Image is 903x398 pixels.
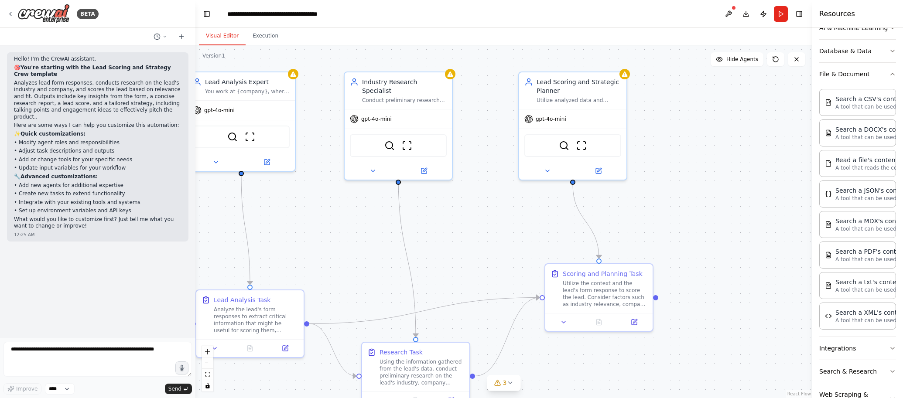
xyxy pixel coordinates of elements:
[227,132,238,142] img: SerperDevTool
[232,343,269,354] button: No output available
[380,348,423,357] div: Research Task
[14,216,181,230] p: What would you like to customize first? Just tell me what you want to change or improve!
[14,165,181,172] p: • Update input variables for your workflow
[487,375,521,391] button: 3
[242,157,291,167] button: Open in side panel
[202,380,213,391] button: toggle interactivity
[14,156,181,163] p: • Add or change tools for your specific needs
[14,199,181,206] p: • Integrate with your existing tools and systems
[205,78,290,86] div: Lead Analysis Expert
[563,280,647,308] div: Utilize the context and the lead's form response to score the lead. Consider factors such as indu...
[199,27,246,45] button: Visual Editor
[825,160,832,167] img: FileReadTool
[825,252,832,259] img: PDFSearchTool
[825,99,832,106] img: CSVSearchTool
[726,56,758,63] span: Hide Agents
[825,221,832,228] img: MDXSearchTool
[819,63,896,85] button: File & Document
[537,78,621,95] div: Lead Scoring and Strategic Planner
[195,289,304,358] div: Lead Analysis TaskAnalyze the lead's form responses to extract critical information that might be...
[174,31,188,42] button: Start a new chat
[819,9,855,19] h4: Resources
[77,9,99,19] div: BETA
[384,140,395,151] img: SerperDevTool
[14,131,181,138] p: ✨
[309,293,540,328] g: Edge from 38a434b5-a8ee-47bb-81e6-944f5a87230e to 7d9d6927-5caa-4798-b660-0a8c68efe85c
[202,346,213,357] button: zoom in
[536,116,566,122] span: gpt-4o-mini
[14,122,181,129] p: Here are some ways I can help you customize this automation:
[787,391,811,396] a: React Flow attribution
[14,231,181,238] div: 12:25 AM
[227,10,325,18] nav: breadcrumb
[270,343,300,354] button: Open in side panel
[16,385,38,392] span: Improve
[214,306,298,334] div: Analyze the lead's form responses to extract critical information that might be useful for scorin...
[168,385,181,392] span: Send
[362,97,447,104] div: Conduct preliminary research on the lead's industry, company size, and AI use case to provide a s...
[825,190,832,197] img: JSONSearchTool
[14,65,181,78] p: 🎯
[819,337,896,360] button: Integrations
[14,65,171,78] strong: You're starting with the Lead Scoring and Strategy Crew template
[819,360,896,383] button: Search & Research
[544,263,653,332] div: Scoring and Planning TaskUtilize the context and the lead's form response to score the lead. Cons...
[475,293,540,381] g: Edge from b9147602-40dc-4afe-ae4f-75aed73cb5d6 to 7d9d6927-5caa-4798-b660-0a8c68efe85c
[574,166,623,176] button: Open in side panel
[202,52,225,59] div: Version 1
[150,31,171,42] button: Switch to previous chat
[202,369,213,380] button: fit view
[14,182,181,189] p: • Add new agents for additional expertise
[246,27,285,45] button: Execution
[518,71,627,180] div: Lead Scoring and Strategic PlannerUtilize analyzed data and research findings to score leads and ...
[21,131,86,137] strong: Quick customizations:
[14,56,181,63] p: Hello! I'm the CrewAI assistant.
[201,8,213,20] button: Hide left sidebar
[819,40,896,62] button: Database & Data
[503,378,507,387] span: 3
[402,140,412,151] img: ScrapeWebsiteTool
[21,173,98,180] strong: Advanced customizations:
[14,190,181,197] p: • Create new tasks to extend functionality
[559,140,569,151] img: SerperDevTool
[563,269,643,278] div: Scoring and Planning Task
[17,4,70,24] img: Logo
[344,71,453,180] div: Industry Research SpecialistConduct preliminary research on the lead's industry, company size, an...
[380,358,464,386] div: Using the information gathered from the lead's data, conduct preliminary research on the lead's i...
[3,383,41,395] button: Improve
[205,88,290,95] div: You work at {company}, where you main goal is to analyze leads form responses to extract essentia...
[568,185,603,259] g: Edge from 2b5b5285-4033-425c-8836-790a3dcb494f to 7d9d6927-5caa-4798-b660-0a8c68efe85c
[825,313,832,320] img: XMLSearchTool
[165,384,192,394] button: Send
[819,85,896,337] div: File & Document
[793,8,805,20] button: Hide right sidebar
[819,17,896,39] button: AI & Machine Learning
[619,317,649,327] button: Open in side panel
[175,361,188,374] button: Click to speak your automation idea
[394,176,420,337] g: Edge from 14522d44-cf14-4517-a4a0-c5a12647f46c to b9147602-40dc-4afe-ae4f-75aed73cb5d6
[187,71,296,172] div: Lead Analysis ExpertYou work at {company}, where you main goal is to analyze leads form responses...
[576,140,587,151] img: ScrapeWebsiteTool
[237,176,254,285] g: Edge from 89b06761-059f-4533-bf9b-7df6b5e6dc26 to 38a434b5-a8ee-47bb-81e6-944f5a87230e
[204,107,235,114] span: gpt-4o-mini
[14,139,181,146] p: • Modify agent roles and responsibilities
[711,52,763,66] button: Hide Agents
[309,320,356,381] g: Edge from 38a434b5-a8ee-47bb-81e6-944f5a87230e to b9147602-40dc-4afe-ae4f-75aed73cb5d6
[537,97,621,104] div: Utilize analyzed data and research findings to score leads and suggest an appropriate plan.
[362,78,447,95] div: Industry Research Specialist
[581,317,618,327] button: No output available
[245,132,255,142] img: ScrapeWebsiteTool
[399,166,448,176] button: Open in side panel
[214,296,270,304] div: Lead Analysis Task
[361,116,392,122] span: gpt-4o-mini
[202,357,213,369] button: zoom out
[825,129,832,136] img: DOCXSearchTool
[14,173,181,180] p: 🔧
[14,148,181,155] p: • Adjust task descriptions and outputs
[202,346,213,391] div: React Flow controls
[14,80,181,121] p: Analyzes lead form responses, conducts research on the lead's industry and company, and scores th...
[825,282,832,289] img: TXTSearchTool
[14,208,181,214] p: • Set up environment variables and API keys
